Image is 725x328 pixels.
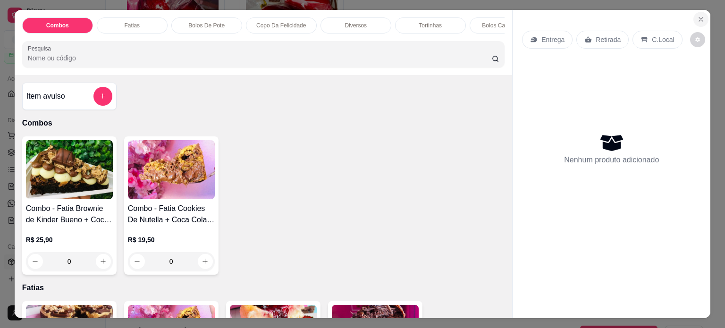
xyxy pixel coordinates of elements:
p: Fatias [124,22,140,29]
button: decrease-product-quantity [28,254,43,269]
p: Retirada [596,35,621,44]
p: R$ 19,50 [128,235,215,244]
button: increase-product-quantity [96,254,111,269]
p: C.Local [652,35,674,44]
h4: Combo - Fatia Brownie de Kinder Bueno + Coca - Cola 200 ml [26,203,113,226]
p: Bolos Caseirinhos [482,22,528,29]
p: Tortinhas [419,22,442,29]
img: product-image [26,140,113,199]
button: Close [693,12,708,27]
label: Pesquisa [28,44,54,52]
h4: Item avulso [26,91,65,102]
p: Copo Da Felicidade [256,22,306,29]
p: Diversos [345,22,367,29]
p: Combos [46,22,69,29]
button: increase-product-quantity [198,254,213,269]
p: Nenhum produto adicionado [564,154,659,166]
p: Fatias [22,282,505,294]
p: Entrega [541,35,565,44]
input: Pesquisa [28,53,492,63]
img: product-image [128,140,215,199]
button: decrease-product-quantity [690,32,705,47]
p: R$ 25,90 [26,235,113,244]
p: Combos [22,118,505,129]
button: add-separate-item [93,87,112,106]
p: Bolos De Pote [188,22,225,29]
h4: Combo - Fatia Cookies De Nutella + Coca Cola 200ml [128,203,215,226]
button: decrease-product-quantity [130,254,145,269]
